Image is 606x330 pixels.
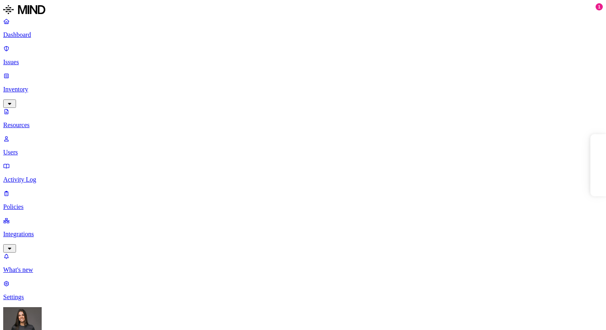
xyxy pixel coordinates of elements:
p: Users [3,149,603,156]
p: Dashboard [3,31,603,38]
a: Activity Log [3,162,603,183]
p: What's new [3,266,603,273]
img: MIND [3,3,45,16]
a: Integrations [3,217,603,251]
p: Issues [3,59,603,66]
a: Resources [3,108,603,129]
p: Activity Log [3,176,603,183]
a: MIND [3,3,603,18]
div: 1 [596,3,603,10]
p: Policies [3,203,603,211]
p: Inventory [3,86,603,93]
a: Dashboard [3,18,603,38]
a: Settings [3,280,603,301]
a: Issues [3,45,603,66]
a: Users [3,135,603,156]
a: Inventory [3,72,603,107]
p: Settings [3,294,603,301]
a: Policies [3,190,603,211]
p: Integrations [3,231,603,238]
a: What's new [3,253,603,273]
p: Resources [3,121,603,129]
